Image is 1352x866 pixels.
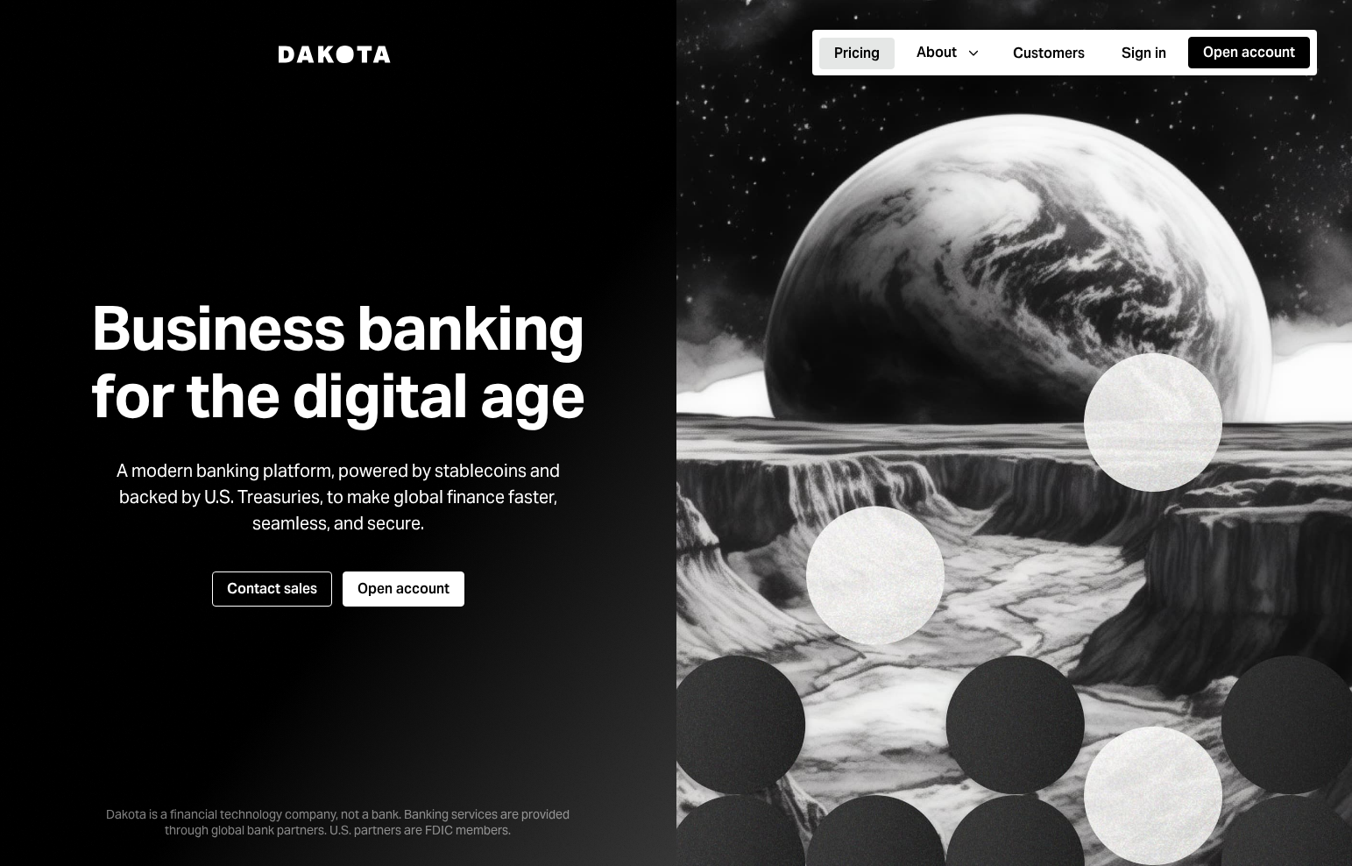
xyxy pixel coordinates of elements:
[819,38,895,69] button: Pricing
[1107,36,1181,70] a: Sign in
[819,36,895,70] a: Pricing
[917,43,957,62] div: About
[998,38,1100,69] button: Customers
[902,37,991,68] button: About
[1188,37,1310,68] button: Open account
[70,295,606,429] h1: Business banking for the digital age
[998,36,1100,70] a: Customers
[1107,38,1181,69] button: Sign in
[212,571,332,607] button: Contact sales
[343,571,464,607] button: Open account
[75,778,601,838] div: Dakota is a financial technology company, not a bank. Banking services are provided through globa...
[102,458,575,536] div: A modern banking platform, powered by stablecoins and backed by U.S. Treasuries, to make global f...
